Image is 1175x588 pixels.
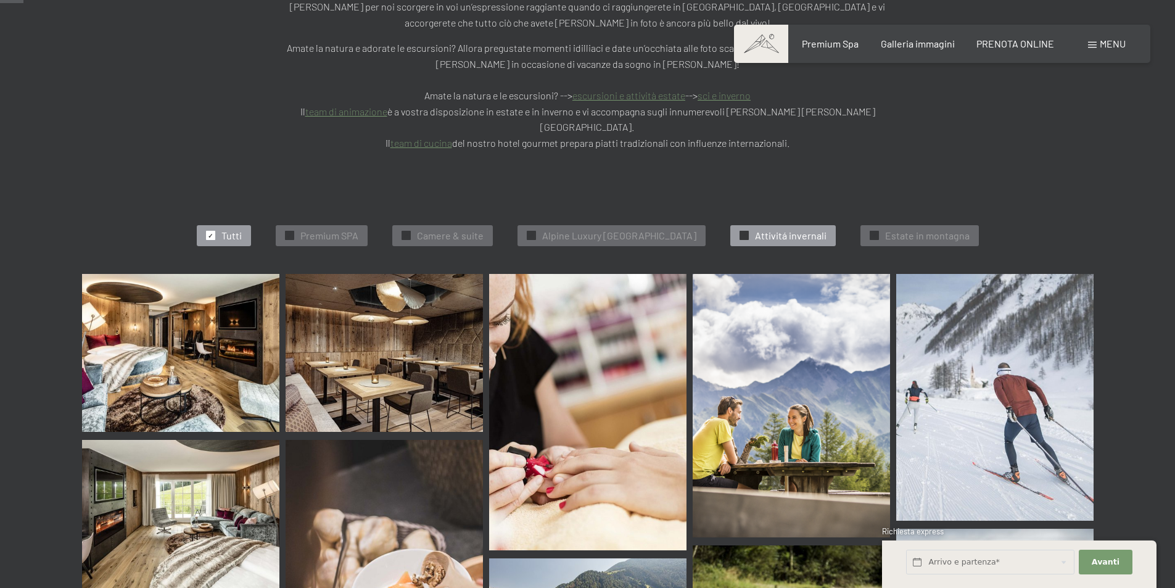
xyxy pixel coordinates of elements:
span: Richiesta express [882,526,944,536]
a: Galleria immagini [881,38,955,49]
a: PRENOTA ONLINE [976,38,1054,49]
span: ✓ [741,231,746,240]
a: team di cucina [390,137,452,149]
img: Immagini [489,274,686,550]
span: Menu [1100,38,1126,49]
span: Avanti [1092,557,1119,568]
span: Alpine Luxury [GEOGRAPHIC_DATA] [542,229,696,242]
span: Camere & suite [417,229,484,242]
span: Premium SPA [300,229,358,242]
img: Immagini [693,274,890,537]
p: Amate la natura e adorate le escursioni? Allora pregustate momenti idilliaci e date un’occhiata a... [279,40,896,151]
img: Immagini [896,274,1094,521]
a: sci e inverno [698,89,751,101]
a: escursioni e attività estate [572,89,685,101]
span: ✓ [208,231,213,240]
img: Immagini [82,274,279,432]
img: [Translate to Italienisch:] [286,274,483,432]
span: ✓ [529,231,534,240]
span: ✓ [872,231,876,240]
span: Tutti [221,229,242,242]
a: Premium Spa [802,38,859,49]
span: ✓ [403,231,408,240]
button: Avanti [1079,550,1132,575]
span: ✓ [287,231,292,240]
a: team di animazione [305,106,387,117]
span: Attivitá invernali [755,229,827,242]
span: Estate in montagna [885,229,970,242]
img: Immagini [82,440,279,588]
